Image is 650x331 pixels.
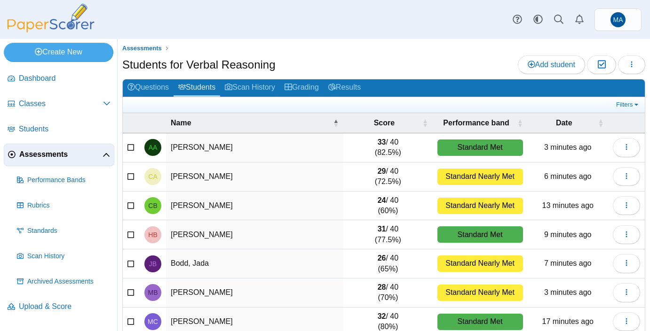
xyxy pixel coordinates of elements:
[166,249,343,278] td: Bodd, Jada
[166,278,343,308] td: [PERSON_NAME]
[4,144,114,166] a: Assessments
[544,231,592,239] time: Oct 4, 2025 at 11:05 AM
[4,118,114,141] a: Students
[343,220,433,249] td: / 40 (77.5%)
[13,245,114,268] a: Scan History
[333,118,339,128] span: Name : Activate to invert sorting
[27,201,111,210] span: Rubrics
[437,169,523,185] div: Standard Nearly Met
[610,12,626,27] span: Marymount Admissions
[422,118,428,128] span: Score : Activate to sort
[148,289,158,296] span: Mia Braniff
[27,176,111,185] span: Performance Bands
[120,43,164,54] a: Assessments
[220,79,280,97] a: Scan History
[148,173,157,180] span: Caroline Allen
[569,9,590,30] a: Alerts
[343,133,433,162] td: / 40 (82.5%)
[532,118,596,128] span: Date
[166,162,343,192] td: [PERSON_NAME]
[13,220,114,242] a: Standards
[123,79,174,97] a: Questions
[598,118,603,128] span: Date : Activate to sort
[544,172,592,180] time: Oct 4, 2025 at 11:08 AM
[613,16,623,23] span: Marymount Admissions
[122,45,162,52] span: Assessments
[378,225,386,233] b: 31
[542,317,594,325] time: Oct 4, 2025 at 10:57 AM
[174,79,220,97] a: Students
[148,231,157,238] span: Hannah Beekman
[148,202,157,209] span: Clarisse Bacosa
[437,255,523,272] div: Standard Nearly Met
[4,296,114,318] a: Upload & Score
[149,144,158,151] span: Adriana Allen
[378,138,386,146] b: 33
[528,61,575,69] span: Add student
[437,139,523,156] div: Standard Met
[166,220,343,249] td: [PERSON_NAME]
[148,318,158,325] span: Maryann Cacace
[13,169,114,192] a: Performance Bands
[27,226,111,236] span: Standards
[19,301,111,312] span: Upload & Score
[324,79,365,97] a: Results
[27,277,111,286] span: Archived Assessments
[280,79,324,97] a: Grading
[595,8,642,31] a: Marymount Admissions
[27,252,111,261] span: Scan History
[544,143,592,151] time: Oct 4, 2025 at 11:11 AM
[544,259,592,267] time: Oct 4, 2025 at 11:07 AM
[13,194,114,217] a: Rubrics
[437,118,515,128] span: Performance band
[343,249,433,278] td: / 40 (65%)
[19,73,111,84] span: Dashboard
[348,118,420,128] span: Score
[343,162,433,192] td: / 40 (72.5%)
[4,26,98,34] a: PaperScorer
[437,314,523,330] div: Standard Met
[517,118,523,128] span: Performance band : Activate to sort
[437,285,523,301] div: Standard Nearly Met
[149,261,157,267] span: Jada Bodd
[171,118,331,128] span: Name
[4,4,98,32] img: PaperScorer
[518,55,585,74] a: Add student
[378,312,386,320] b: 32
[19,99,103,109] span: Classes
[4,43,113,62] a: Create New
[437,226,523,243] div: Standard Met
[122,57,276,73] h1: Students for Verbal Reasoning
[544,288,592,296] time: Oct 4, 2025 at 11:11 AM
[4,93,114,115] a: Classes
[614,100,642,109] a: Filters
[343,278,433,308] td: / 40 (70%)
[13,270,114,293] a: Archived Assessments
[19,124,111,134] span: Students
[166,192,343,221] td: [PERSON_NAME]
[4,68,114,90] a: Dashboard
[378,283,386,291] b: 28
[378,254,386,262] b: 26
[166,133,343,162] td: [PERSON_NAME]
[19,149,103,160] span: Assessments
[437,198,523,214] div: Standard Nearly Met
[378,196,386,204] b: 24
[378,167,386,175] b: 29
[542,201,594,209] time: Oct 4, 2025 at 11:01 AM
[343,192,433,221] td: / 40 (60%)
